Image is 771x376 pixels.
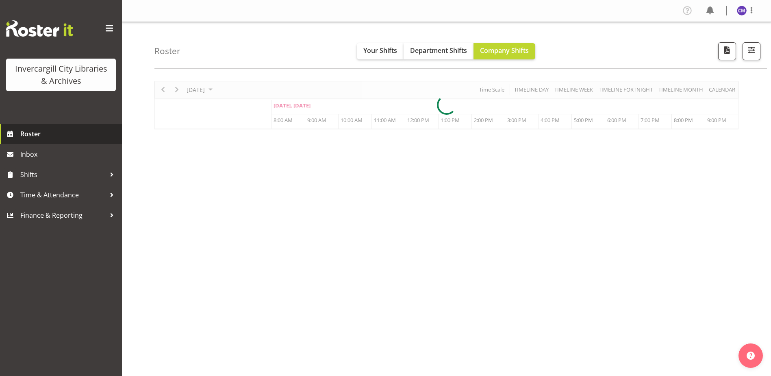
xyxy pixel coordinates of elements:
[718,42,736,60] button: Download a PDF of the roster for the current day
[747,352,755,360] img: help-xxl-2.png
[357,43,404,59] button: Your Shifts
[20,128,118,140] span: Roster
[20,168,106,181] span: Shifts
[404,43,473,59] button: Department Shifts
[737,6,747,15] img: chamique-mamolo11658.jpg
[20,148,118,160] span: Inbox
[20,189,106,201] span: Time & Attendance
[14,63,108,87] div: Invercargill City Libraries & Archives
[473,43,535,59] button: Company Shifts
[6,20,73,37] img: Rosterit website logo
[410,46,467,55] span: Department Shifts
[480,46,529,55] span: Company Shifts
[154,46,180,56] h4: Roster
[363,46,397,55] span: Your Shifts
[20,209,106,221] span: Finance & Reporting
[743,42,760,60] button: Filter Shifts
